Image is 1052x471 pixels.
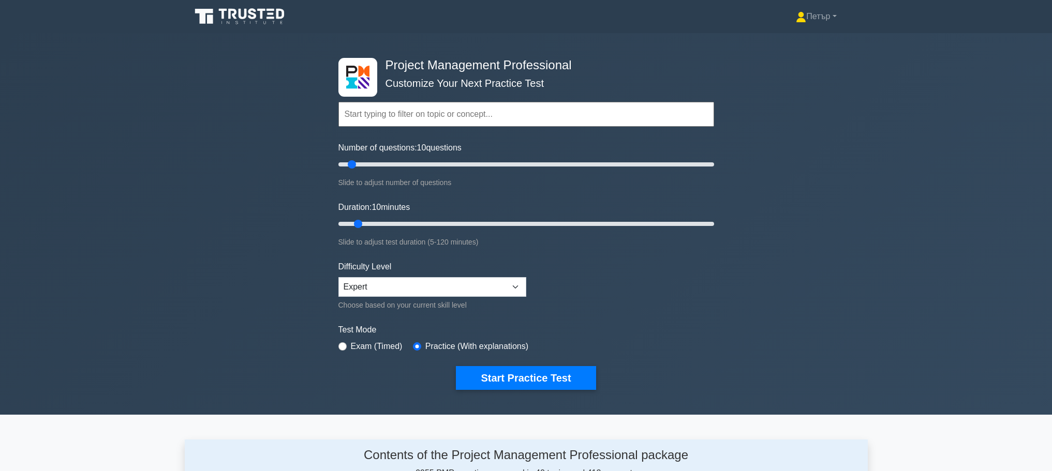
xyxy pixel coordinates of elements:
span: 10 [417,143,426,152]
a: Петър [771,6,861,27]
button: Start Practice Test [456,366,596,390]
label: Practice (With explanations) [425,340,528,353]
span: 10 [372,203,381,211]
div: Slide to adjust number of questions [338,176,714,189]
div: Choose based on your current skill level [338,299,526,311]
input: Start typing to filter on topic or concept... [338,102,714,127]
label: Number of questions: questions [338,142,462,154]
h4: Contents of the Project Management Professional package [283,448,770,463]
h4: Project Management Professional [381,58,663,73]
label: Duration: minutes [338,201,410,214]
div: Slide to adjust test duration (5-120 minutes) [338,236,714,248]
label: Test Mode [338,324,714,336]
label: Difficulty Level [338,261,392,273]
label: Exam (Timed) [351,340,403,353]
